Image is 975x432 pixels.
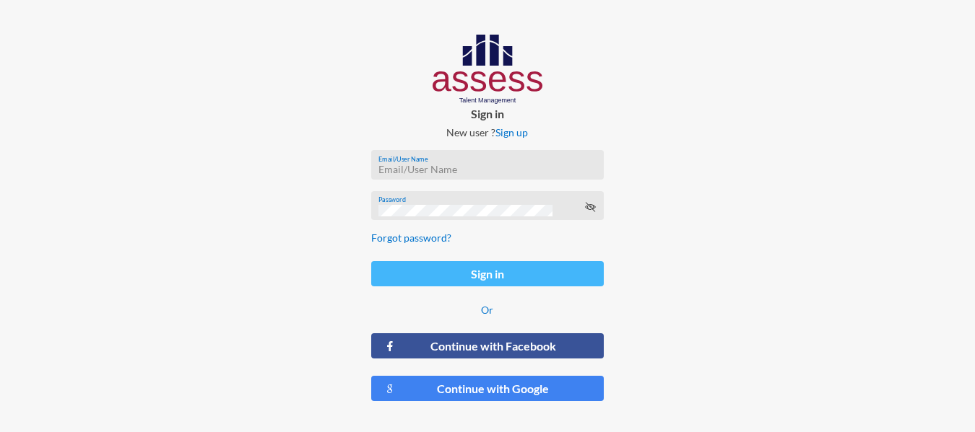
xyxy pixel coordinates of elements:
[360,107,615,120] p: Sign in
[378,164,596,175] input: Email/User Name
[371,232,451,244] a: Forgot password?
[371,333,604,358] button: Continue with Facebook
[360,126,615,138] p: New user ?
[371,261,604,286] button: Sign in
[433,35,543,104] img: AssessLogoo.svg
[371,376,604,401] button: Continue with Google
[495,126,528,138] a: Sign up
[371,304,604,316] p: Or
